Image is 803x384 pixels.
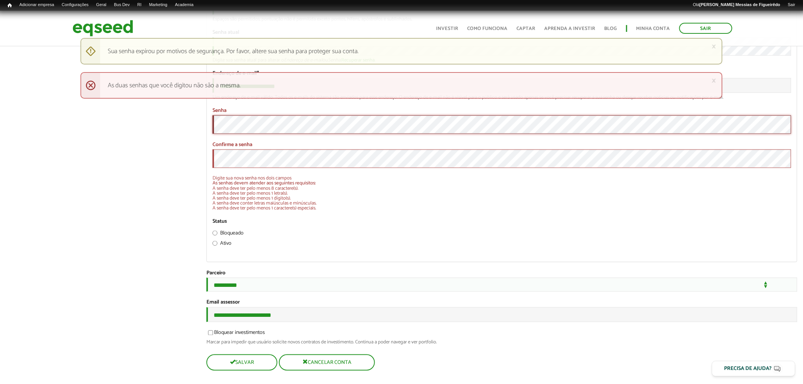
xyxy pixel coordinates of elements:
button: Cancelar conta [279,354,375,371]
a: Adicionar empresa [16,2,58,8]
h3: As senhas devem atender aos seguintes requisitos: [213,181,791,186]
button: Salvar [206,354,277,371]
label: Email assessor [206,300,240,305]
a: × [712,77,716,85]
label: Parceiro [206,271,225,276]
a: Olá[PERSON_NAME] Messias de Figueirêdo [689,2,784,8]
label: Bloquear investimentos [206,330,265,338]
div: Sua senha expirou por motivos de segurança. Por favor, altere sua senha para proteger sua conta. [80,38,723,65]
a: Marketing [145,2,171,8]
input: Ativo [213,241,217,246]
span: Início [8,3,12,8]
div: Digite sua nova senha nos dois campos [213,176,791,211]
a: Bus Dev [110,2,134,8]
a: Como funciona [468,26,508,31]
a: Academia [171,2,197,8]
input: Bloquear investimentos [204,330,217,335]
a: RI [134,2,145,8]
a: Sair [679,23,732,34]
a: Sair [784,2,799,8]
a: Minha conta [636,26,670,31]
img: EqSeed [72,18,133,38]
label: Ativo [213,241,231,249]
li: A senha deve ter pelo menos 1 dígito(s). [213,196,791,201]
label: Confirme a senha [213,142,252,148]
a: Geral [92,2,110,8]
label: Senha [213,108,227,113]
div: Marcar para impedir que usuário solicite novos contratos de investimento. Continua a poder navega... [206,340,797,345]
label: Bloqueado [213,231,244,238]
strong: [PERSON_NAME] Messias de Figueirêdo [699,2,780,7]
input: Bloqueado [213,231,217,236]
a: Configurações [58,2,93,8]
a: Investir [436,26,458,31]
li: A senha deve conter letras maiúsculas e minúsculas. [213,201,791,206]
label: Status [213,219,227,224]
li: A senha deve ter pelo menos 8 caractere(s). [213,186,791,191]
li: A senha deve ter pelo menos 1 caractere(s) especiais. [213,206,791,211]
a: Aprenda a investir [545,26,595,31]
div: As duas senhas que você digitou não são a mesma. [80,72,723,99]
a: Início [4,2,16,9]
a: Captar [517,26,535,31]
a: × [712,42,716,50]
a: Blog [605,26,617,31]
li: A senha deve ter pelo menos 1 letra(s). [213,191,791,196]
